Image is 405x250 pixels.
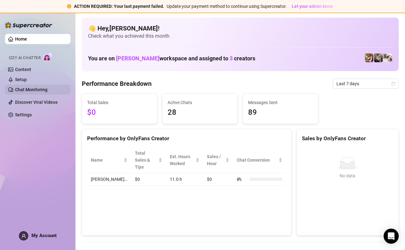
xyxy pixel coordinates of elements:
div: Performance by OnlyFans Creator [87,134,286,143]
span: 28 [168,107,232,119]
span: Izzy AI Chatter [9,55,41,61]
span: My Account [31,233,57,238]
span: Last 7 days [336,79,395,88]
a: Setup [15,77,27,82]
th: Chat Conversion [233,147,286,173]
a: Discover Viral Videos [15,100,58,105]
span: Name [91,157,122,164]
div: Open Intercom Messenger [384,229,399,244]
span: 89 [248,107,313,119]
img: AI Chatter [43,53,53,62]
th: Name [87,147,131,173]
a: Home [15,36,27,42]
span: 3 [230,55,233,62]
span: Messages Sent [248,99,313,106]
strong: ACTION REQUIRED: Your last payment failed. [74,4,164,9]
th: Sales / Hour [203,147,233,173]
span: $0 [87,107,152,119]
img: Sophieee [364,53,373,62]
span: [PERSON_NAME] [116,55,159,62]
a: Settings [15,112,32,117]
span: Total Sales & Tips [135,150,157,170]
div: Sales by OnlyFans Creator [302,134,393,143]
th: Total Sales & Tips [131,147,166,173]
span: Check what you achieved this month [88,33,392,40]
h4: Performance Breakdown [82,79,152,88]
td: $0 [203,173,233,186]
span: exclamation-circle [67,4,71,8]
a: Chat Monitoring [15,87,47,92]
button: Let your admin know [289,3,336,10]
td: $0 [131,173,166,186]
span: 0 % [237,176,247,183]
div: Est. Hours Worked [170,153,194,167]
span: calendar [391,82,395,86]
a: Content [15,67,31,72]
td: 11.0 h [166,173,203,186]
h4: 👋 Hey, [PERSON_NAME] ! [88,24,392,33]
img: Jessica [383,53,392,62]
span: Sales / Hour [207,153,224,167]
img: Sophie [374,53,383,62]
div: No data [304,172,391,179]
img: logo-BBDzfeDw.svg [5,22,52,28]
td: [PERSON_NAME]… [87,173,131,186]
span: Total Sales [87,99,152,106]
span: Let your admin know [292,4,333,9]
span: Chat Conversion [237,157,277,164]
h1: You are on workspace and assigned to creators [88,55,255,62]
span: Active Chats [168,99,232,106]
span: Update your payment method to continue using Supercreator. [167,4,287,9]
span: user [21,234,26,238]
